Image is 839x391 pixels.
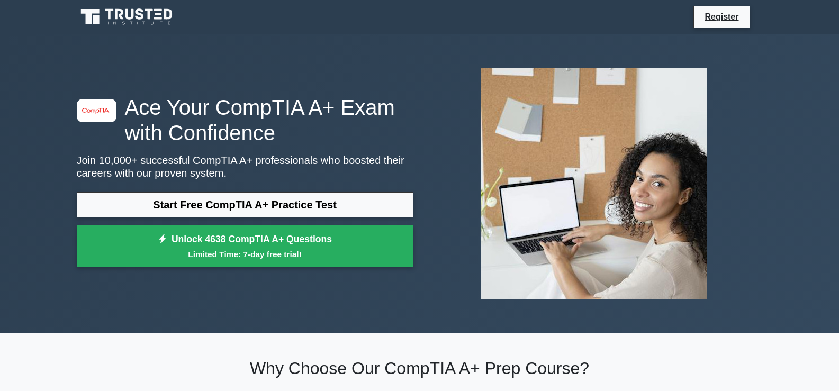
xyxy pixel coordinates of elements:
[77,192,413,217] a: Start Free CompTIA A+ Practice Test
[90,248,400,260] small: Limited Time: 7-day free trial!
[77,154,413,179] p: Join 10,000+ successful CompTIA A+ professionals who boosted their careers with our proven system.
[77,358,763,378] h2: Why Choose Our CompTIA A+ Prep Course?
[77,95,413,146] h1: Ace Your CompTIA A+ Exam with Confidence
[77,225,413,268] a: Unlock 4638 CompTIA A+ QuestionsLimited Time: 7-day free trial!
[698,10,745,23] a: Register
